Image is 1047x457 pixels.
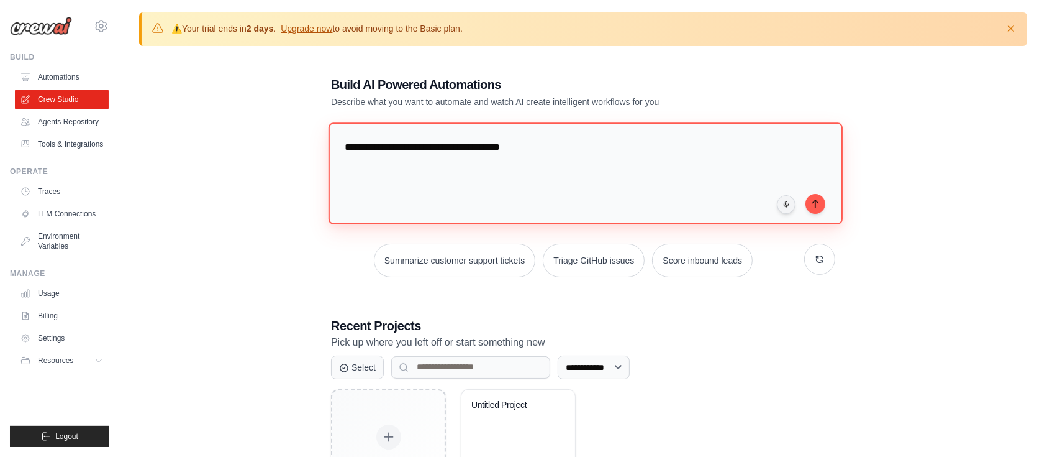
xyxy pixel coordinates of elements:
button: Score inbound leads [652,244,753,277]
p: Pick up where you left off or start something new [331,335,835,351]
a: LLM Connections [15,204,109,224]
div: Operate [10,167,109,177]
a: Tools & Integrations [15,134,109,154]
button: Get new suggestions [804,244,835,275]
div: Build [10,52,109,62]
a: Billing [15,306,109,326]
a: Crew Studio [15,90,109,109]
button: Logout [10,426,109,447]
strong: ⚠️ [171,24,182,34]
div: Untitled Project [471,400,546,411]
button: Click to speak your automation idea [777,195,795,214]
div: Manage [10,269,109,279]
button: Triage GitHub issues [543,244,645,277]
a: Upgrade now [281,24,332,34]
button: Summarize customer support tickets [374,244,535,277]
a: Traces [15,182,109,201]
span: Logout [55,432,78,441]
img: Logo [10,17,72,35]
a: Automations [15,67,109,87]
a: Usage [15,284,109,303]
span: Resources [38,356,73,366]
p: Your trial ends in . to avoid moving to the Basic plan. [171,22,463,35]
a: Settings [15,328,109,348]
a: Environment Variables [15,226,109,256]
h1: Build AI Powered Automations [331,76,748,93]
strong: 2 days [247,24,274,34]
h3: Recent Projects [331,317,835,335]
button: Resources [15,351,109,371]
button: Select [331,356,384,379]
p: Describe what you want to automate and watch AI create intelligent workflows for you [331,96,748,108]
a: Agents Repository [15,112,109,132]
